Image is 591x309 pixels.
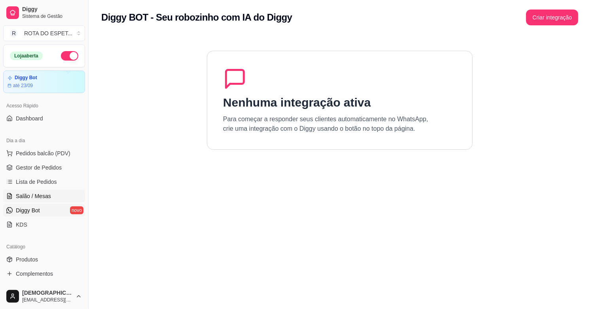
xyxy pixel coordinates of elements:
a: Diggy Botnovo [3,204,85,217]
span: KDS [16,221,27,229]
div: Dia a dia [3,134,85,147]
button: [DEMOGRAPHIC_DATA][EMAIL_ADDRESS][DOMAIN_NAME] [3,287,85,306]
button: Pedidos balcão (PDV) [3,147,85,160]
span: Sistema de Gestão [22,13,82,19]
span: R [10,29,18,37]
span: Complementos [16,270,53,278]
div: Loja aberta [10,51,43,60]
a: Gestor de Pedidos [3,161,85,174]
h1: Nenhuma integração ativa [223,95,371,110]
p: Para começar a responder seus clientes automaticamente no WhatsApp, crie uma integração com o Dig... [223,114,428,134]
a: DiggySistema de Gestão [3,3,85,22]
span: Diggy Bot [16,206,40,214]
span: [EMAIL_ADDRESS][DOMAIN_NAME] [22,297,72,303]
span: Salão / Mesas [16,192,51,200]
span: [DEMOGRAPHIC_DATA] [22,290,72,297]
span: Pedidos balcão (PDV) [16,149,70,157]
span: Diggy [22,6,82,13]
a: Produtos [3,253,85,266]
a: KDS [3,218,85,231]
button: Select a team [3,25,85,41]
div: Catálogo [3,240,85,253]
h2: Diggy BOT - Seu robozinho com IA do Diggy [101,11,292,24]
a: Salão / Mesas [3,190,85,202]
a: Complementos [3,267,85,280]
span: Dashboard [16,114,43,122]
a: Diggy Botaté 23/09 [3,71,85,93]
div: Acesso Rápido [3,99,85,112]
article: Diggy Bot [15,75,37,81]
div: ROTA DO ESPET ... [24,29,72,37]
button: Alterar Status [61,51,78,61]
span: Gestor de Pedidos [16,164,62,172]
span: Produtos [16,256,38,263]
a: Lista de Pedidos [3,175,85,188]
span: Lista de Pedidos [16,178,57,186]
button: Criar integração [526,10,578,25]
a: Dashboard [3,112,85,125]
article: até 23/09 [13,82,33,89]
